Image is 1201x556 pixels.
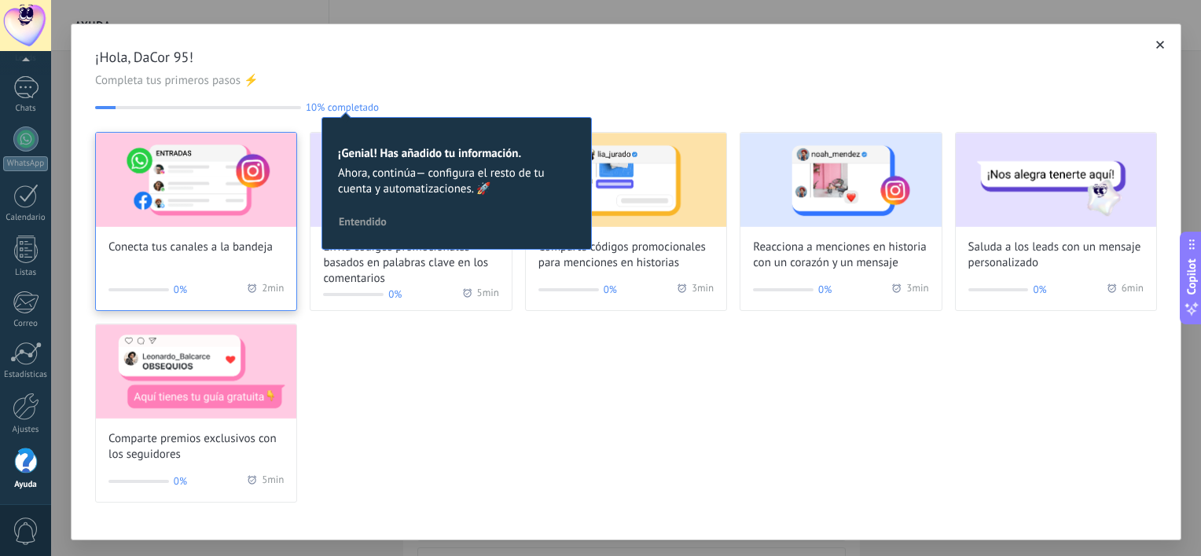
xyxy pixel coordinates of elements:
[95,48,1157,67] span: ¡Hola, DaCor 95!
[1033,282,1046,298] span: 0%
[3,156,48,171] div: WhatsApp
[339,216,387,227] span: Entendido
[3,104,49,114] div: Chats
[338,166,575,197] span: Ahora, continúa— configura el resto de tu cuenta y automatizaciones. 🚀
[1184,259,1199,295] span: Copilot
[174,474,187,489] span: 0%
[310,133,511,227] img: Send promo codes based on keywords in comments (Wizard onboarding modal)
[95,73,1157,89] span: Completa tus primeros pasos ⚡
[262,282,284,298] span: 2 min
[1122,282,1144,298] span: 6 min
[956,133,1156,227] img: Greet leads with a custom message (Wizard onboarding modal)
[388,287,402,302] span: 0%
[262,474,284,489] span: 5 min
[3,370,49,380] div: Estadísticas
[96,324,296,419] img: Share exclusive rewards with followers
[3,213,49,223] div: Calendario
[174,282,187,298] span: 0%
[818,282,832,298] span: 0%
[306,101,379,113] span: 10% completado
[323,240,498,287] span: Envía códigos promocionales basados en palabras clave en los comentarios
[753,240,928,271] span: Reacciona a menciones en historia con un corazón y un mensaje
[906,282,928,298] span: 3 min
[108,431,284,463] span: Comparte premios exclusivos con los seguidores
[477,287,499,302] span: 5 min
[740,133,941,227] img: React to story mentions with a heart and personalized message
[538,240,714,271] span: Comparte códigos promocionales para menciones en historias
[692,282,714,298] span: 3 min
[332,210,394,233] button: Entendido
[338,146,575,161] h2: ¡Genial! Has añadido tu información.
[968,240,1144,271] span: Saluda a los leads con un mensaje personalizado
[96,133,296,227] img: Connect your channels to the inbox
[526,133,726,227] img: Share promo codes for story mentions
[604,282,617,298] span: 0%
[3,480,49,490] div: Ayuda
[3,319,49,329] div: Correo
[3,268,49,278] div: Listas
[108,240,273,255] span: Conecta tus canales a la bandeja
[3,425,49,435] div: Ajustes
